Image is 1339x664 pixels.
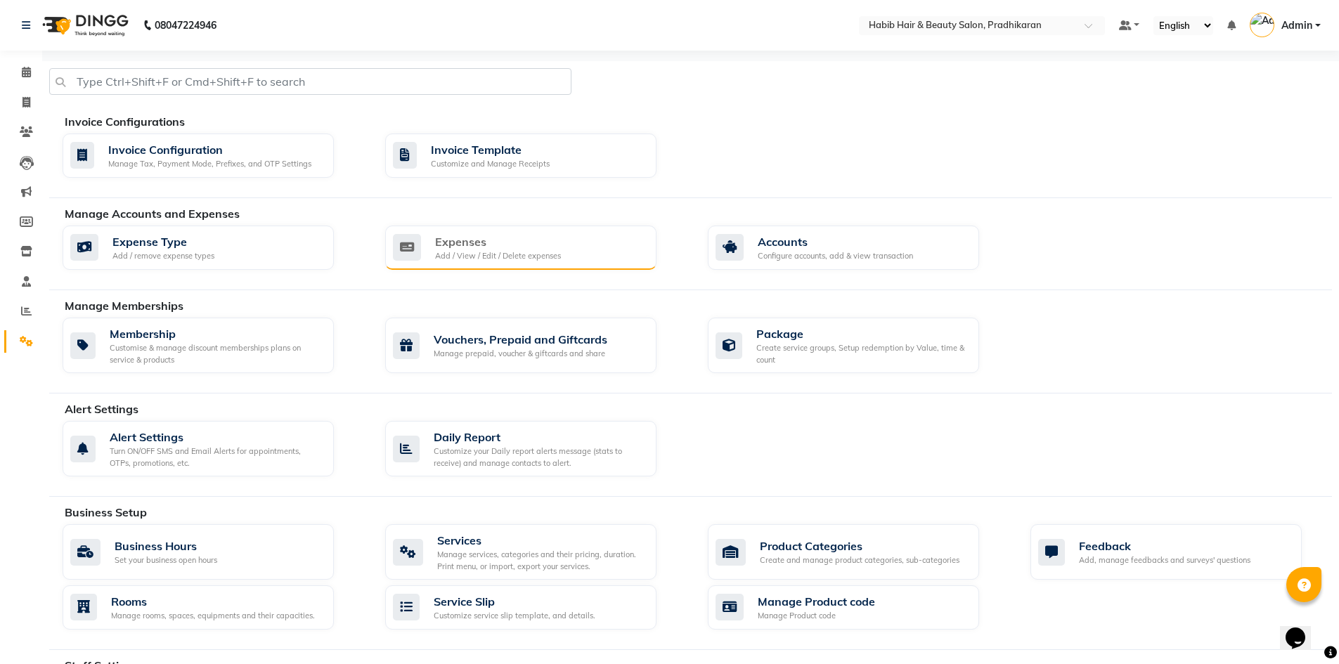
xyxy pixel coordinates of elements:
div: Manage services, categories and their pricing, duration. Print menu, or import, export your servi... [437,549,645,572]
a: Expense TypeAdd / remove expense types [63,226,364,271]
div: Manage Tax, Payment Mode, Prefixes, and OTP Settings [108,158,311,170]
div: Manage rooms, spaces, equipments and their capacities. [111,610,315,622]
a: ServicesManage services, categories and their pricing, duration. Print menu, or import, export yo... [385,524,687,580]
div: Customise & manage discount memberships plans on service & products [110,342,323,365]
div: Manage Product code [758,593,875,610]
div: Manage prepaid, voucher & giftcards and share [434,348,607,360]
a: Alert SettingsTurn ON/OFF SMS and Email Alerts for appointments, OTPs, promotions, etc. [63,421,364,476]
b: 08047224946 [155,6,216,45]
a: Invoice ConfigurationManage Tax, Payment Mode, Prefixes, and OTP Settings [63,134,364,178]
div: Set your business open hours [115,554,217,566]
div: Customize and Manage Receipts [431,158,550,170]
iframe: chat widget [1280,608,1325,650]
div: Invoice Template [431,141,550,158]
div: Add / remove expense types [112,250,214,262]
div: Business Hours [115,538,217,554]
input: Type Ctrl+Shift+F or Cmd+Shift+F to search [49,68,571,95]
div: Invoice Configuration [108,141,311,158]
div: Expense Type [112,233,214,250]
a: Vouchers, Prepaid and GiftcardsManage prepaid, voucher & giftcards and share [385,318,687,373]
a: MembershipCustomise & manage discount memberships plans on service & products [63,318,364,373]
div: Services [437,532,645,549]
a: Business HoursSet your business open hours [63,524,364,580]
a: Daily ReportCustomize your Daily report alerts message (stats to receive) and manage contacts to ... [385,421,687,476]
div: Expenses [435,233,561,250]
div: Customize service slip template, and details. [434,610,595,622]
a: Manage Product codeManage Product code [708,585,1009,630]
div: Service Slip [434,593,595,610]
div: Create and manage product categories, sub-categories [760,554,959,566]
div: Configure accounts, add & view transaction [758,250,913,262]
div: Alert Settings [110,429,323,445]
div: Turn ON/OFF SMS and Email Alerts for appointments, OTPs, promotions, etc. [110,445,323,469]
div: Package [756,325,968,342]
a: Service SlipCustomize service slip template, and details. [385,585,687,630]
div: Add, manage feedbacks and surveys' questions [1079,554,1250,566]
a: AccountsConfigure accounts, add & view transaction [708,226,1009,271]
div: Vouchers, Prepaid and Giftcards [434,331,607,348]
div: Membership [110,325,323,342]
div: Feedback [1079,538,1250,554]
a: RoomsManage rooms, spaces, equipments and their capacities. [63,585,364,630]
span: Admin [1281,18,1312,33]
a: FeedbackAdd, manage feedbacks and surveys' questions [1030,524,1332,580]
div: Create service groups, Setup redemption by Value, time & count [756,342,968,365]
a: Product CategoriesCreate and manage product categories, sub-categories [708,524,1009,580]
div: Customize your Daily report alerts message (stats to receive) and manage contacts to alert. [434,445,645,469]
div: Manage Product code [758,610,875,622]
a: PackageCreate service groups, Setup redemption by Value, time & count [708,318,1009,373]
a: ExpensesAdd / View / Edit / Delete expenses [385,226,687,271]
div: Accounts [758,233,913,250]
div: Daily Report [434,429,645,445]
a: Invoice TemplateCustomize and Manage Receipts [385,134,687,178]
img: logo [36,6,132,45]
div: Rooms [111,593,315,610]
div: Add / View / Edit / Delete expenses [435,250,561,262]
div: Product Categories [760,538,959,554]
img: Admin [1250,13,1274,37]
